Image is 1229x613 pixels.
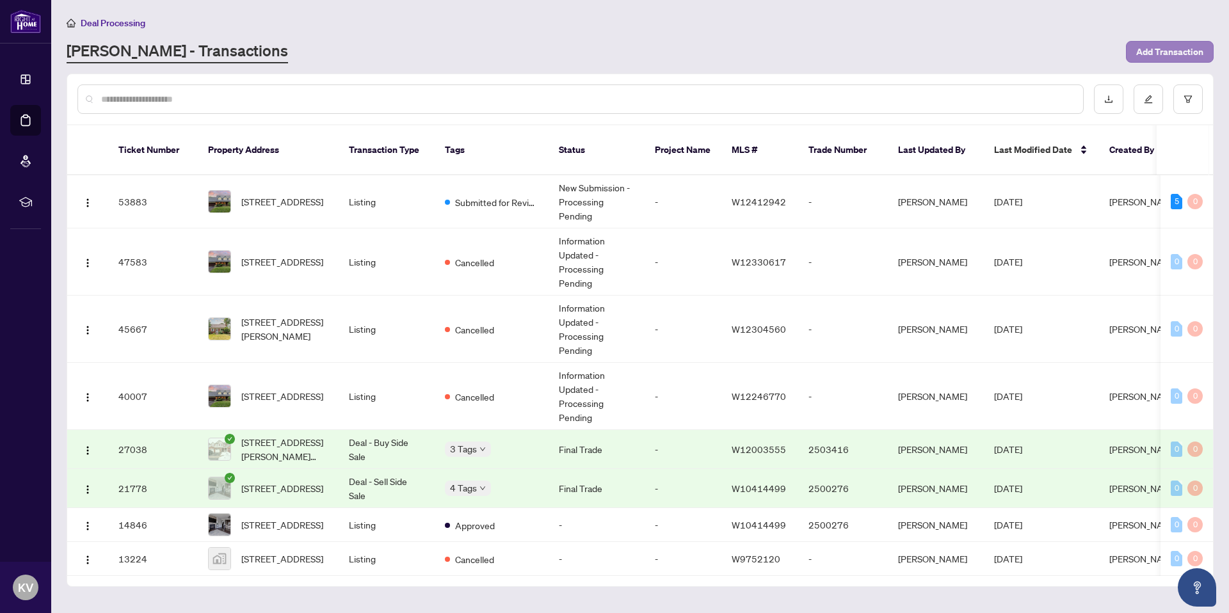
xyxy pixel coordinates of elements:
[1109,196,1178,207] span: [PERSON_NAME]
[83,392,93,402] img: Logo
[888,296,984,363] td: [PERSON_NAME]
[798,125,888,175] th: Trade Number
[108,469,198,508] td: 21778
[1109,256,1178,267] span: [PERSON_NAME]
[1126,41,1214,63] button: Add Transaction
[1178,568,1216,607] button: Open asap
[18,578,33,596] span: KV
[339,175,435,228] td: Listing
[108,175,198,228] td: 53883
[1187,388,1203,404] div: 0
[1187,517,1203,532] div: 0
[77,478,98,498] button: Logo
[549,542,645,576] td: -
[77,548,98,569] button: Logo
[455,552,494,566] span: Cancelled
[798,469,888,508] td: 2500276
[1187,321,1203,337] div: 0
[241,435,328,463] span: [STREET_ADDRESS][PERSON_NAME][PERSON_NAME]
[455,322,494,337] span: Cancelled
[1109,519,1178,530] span: [PERSON_NAME]
[888,175,984,228] td: [PERSON_NAME]
[645,508,721,542] td: -
[732,482,786,494] span: W10414499
[241,195,323,209] span: [STREET_ADDRESS]
[83,521,93,531] img: Logo
[450,442,477,456] span: 3 Tags
[198,125,339,175] th: Property Address
[1109,482,1178,494] span: [PERSON_NAME]
[645,228,721,296] td: -
[1187,442,1203,457] div: 0
[108,228,198,296] td: 47583
[645,125,721,175] th: Project Name
[888,228,984,296] td: [PERSON_NAME]
[798,296,888,363] td: -
[888,430,984,469] td: [PERSON_NAME]
[83,258,93,268] img: Logo
[1171,194,1182,209] div: 5
[455,255,494,269] span: Cancelled
[1171,481,1182,496] div: 0
[549,228,645,296] td: Information Updated - Processing Pending
[732,390,786,402] span: W12246770
[798,430,888,469] td: 2503416
[645,296,721,363] td: -
[209,514,230,536] img: thumbnail-img
[732,256,786,267] span: W12330617
[339,363,435,430] td: Listing
[645,469,721,508] td: -
[645,542,721,576] td: -
[549,508,645,542] td: -
[339,508,435,542] td: Listing
[77,514,98,535] button: Logo
[1187,481,1203,496] div: 0
[798,542,888,576] td: -
[241,389,323,403] span: [STREET_ADDRESS]
[209,318,230,340] img: thumbnail-img
[1173,84,1203,114] button: filter
[1184,95,1193,104] span: filter
[83,555,93,565] img: Logo
[479,485,486,491] span: down
[732,443,786,455] span: W12003555
[67,19,76,28] span: home
[241,481,323,495] span: [STREET_ADDRESS]
[1171,442,1182,457] div: 0
[994,143,1072,157] span: Last Modified Date
[77,251,98,272] button: Logo
[77,439,98,459] button: Logo
[1171,388,1182,404] div: 0
[108,125,198,175] th: Ticket Number
[83,198,93,208] img: Logo
[732,519,786,530] span: W10414499
[209,477,230,499] img: thumbnail-img
[339,469,435,508] td: Deal - Sell Side Sale
[645,363,721,430] td: -
[1187,254,1203,269] div: 0
[1109,553,1178,564] span: [PERSON_NAME]
[339,125,435,175] th: Transaction Type
[994,553,1022,564] span: [DATE]
[77,191,98,212] button: Logo
[549,125,645,175] th: Status
[241,552,323,566] span: [STREET_ADDRESS]
[455,390,494,404] span: Cancelled
[108,542,198,576] td: 13224
[339,228,435,296] td: Listing
[339,296,435,363] td: Listing
[209,548,230,569] img: thumbnail-img
[798,508,888,542] td: 2500276
[798,228,888,296] td: -
[83,445,93,456] img: Logo
[994,482,1022,494] span: [DATE]
[77,319,98,339] button: Logo
[732,196,786,207] span: W12412942
[994,519,1022,530] span: [DATE]
[888,469,984,508] td: [PERSON_NAME]
[549,296,645,363] td: Information Updated - Processing Pending
[732,553,780,564] span: W9752120
[549,469,645,508] td: Final Trade
[455,195,538,209] span: Submitted for Review
[209,438,230,460] img: thumbnail-img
